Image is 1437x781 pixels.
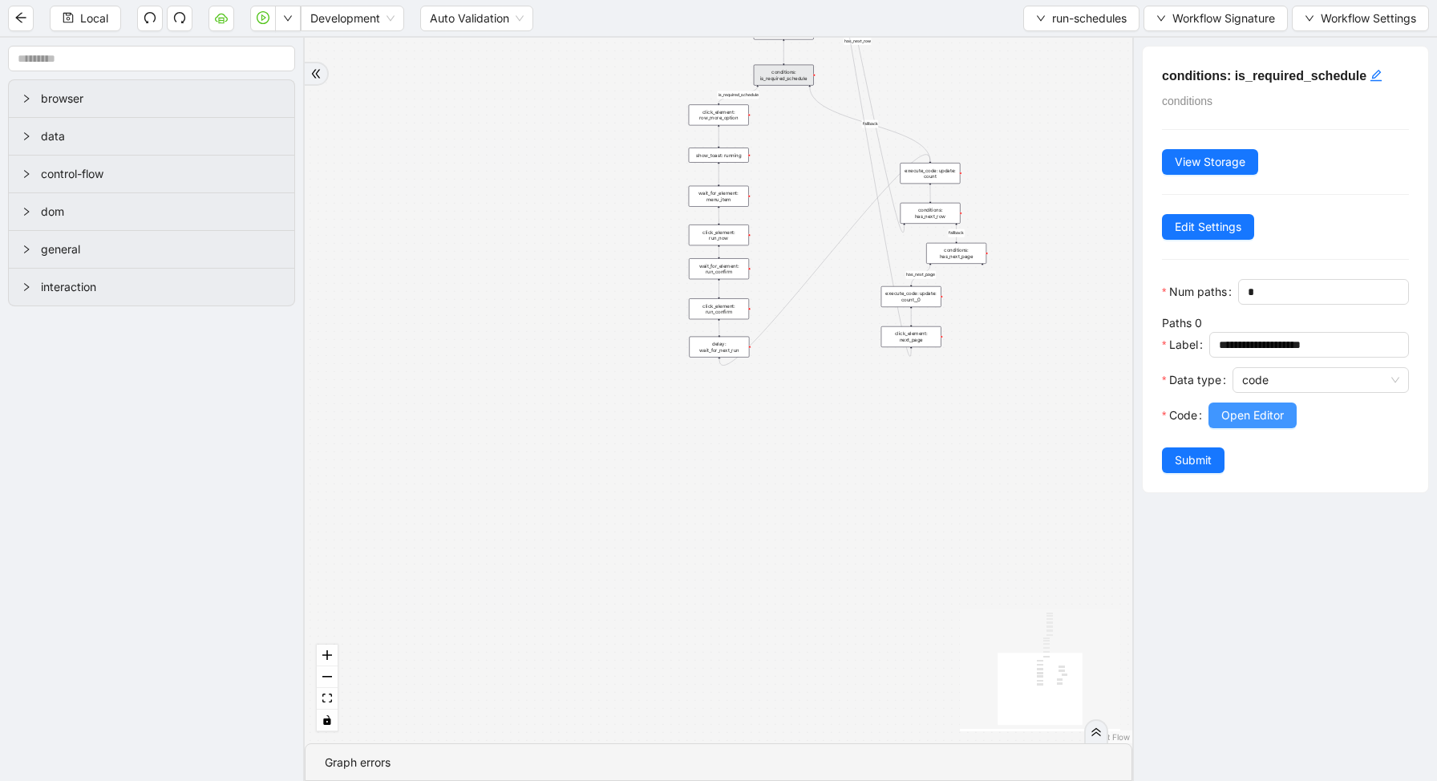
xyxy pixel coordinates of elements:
span: View Storage [1175,153,1245,171]
div: conditions: has_next_row [901,203,961,224]
span: plus-circle [978,269,988,280]
span: down [283,14,293,23]
div: click_element: run_confirm [689,298,749,319]
button: fit view [317,688,338,710]
button: play-circle [250,6,276,31]
div: get_text: schedule_description [754,18,814,39]
span: right [22,282,31,292]
div: browser [9,80,294,117]
span: Open Editor [1221,407,1284,424]
span: browser [41,90,281,107]
div: execute_code: update: count [900,163,960,184]
button: downrun-schedules [1023,6,1139,31]
div: execute_code: update: count__0 [881,286,941,307]
g: Edge from delay: wait_for_next_run to execute_code: update: count [719,155,930,366]
span: down [1036,14,1046,23]
div: show_toast: running [689,148,749,163]
span: down [1156,14,1166,23]
span: control-flow [41,165,281,183]
div: Graph errors [325,754,1112,771]
a: React Flow attribution [1088,732,1130,742]
div: wait_for_element: run_confirm [689,258,749,279]
g: Edge from conditions: has_next_row to conditions: has_next_page [948,225,965,241]
div: click to edit id [1370,66,1382,85]
span: down [1305,14,1314,23]
span: right [22,132,31,141]
span: double-right [310,68,322,79]
span: edit [1370,69,1382,82]
div: conditions: is_required_schedule [754,65,814,86]
span: right [22,169,31,179]
span: save [63,12,74,23]
span: Development [310,6,395,30]
span: play-circle [257,11,269,24]
button: Edit Settings [1162,214,1254,240]
g: Edge from conditions: is_required_schedule to execute_code: update: count [810,87,930,161]
span: Label [1169,336,1198,354]
div: data [9,118,294,155]
button: arrow-left [8,6,34,31]
span: interaction [41,278,281,296]
span: Num paths [1169,283,1227,301]
div: click_element: run_now [689,225,749,245]
div: wait_for_element: menu_item [689,186,749,207]
button: Submit [1162,447,1224,473]
div: interaction [9,269,294,306]
button: cloud-server [208,6,234,31]
span: right [22,94,31,103]
button: downWorkflow Signature [1144,6,1288,31]
div: click_element: next_page [881,326,941,347]
span: Workflow Settings [1321,10,1416,27]
button: down [275,6,301,31]
div: dom [9,193,294,230]
span: data [41,127,281,145]
span: conditions [1162,95,1212,107]
div: conditions: has_next_page [926,243,986,264]
span: right [22,245,31,254]
span: general [41,241,281,258]
span: undo [144,11,156,24]
span: code [1242,368,1399,392]
span: cloud-server [215,11,228,24]
span: arrow-left [14,11,27,24]
div: general [9,231,294,268]
div: click_element: row_more_option [689,104,749,125]
button: undo [137,6,163,31]
button: downWorkflow Settings [1292,6,1429,31]
div: delay: wait_for_next_run [689,337,749,358]
g: Edge from conditions: is_required_schedule to click_element: row_more_option [718,87,759,103]
span: Local [80,10,108,27]
button: toggle interactivity [317,710,338,731]
div: conditions: has_next_pageplus-circle [926,243,986,264]
button: View Storage [1162,149,1258,175]
button: Open Editor [1208,403,1297,428]
span: Submit [1175,451,1212,469]
span: run-schedules [1052,10,1127,27]
span: redo [173,11,186,24]
span: double-right [1091,726,1102,738]
h5: conditions: is_required_schedule [1162,66,1409,86]
div: control-flow [9,156,294,192]
label: Paths 0 [1162,316,1202,330]
button: saveLocal [50,6,121,31]
span: Edit Settings [1175,218,1241,236]
span: Code [1169,407,1197,424]
button: zoom in [317,645,338,666]
button: zoom out [317,666,338,688]
button: redo [167,6,192,31]
g: Edge from conditions: has_next_page to execute_code: update: count__0 [905,265,935,285]
span: Workflow Signature [1172,10,1275,27]
span: Auto Validation [430,6,524,30]
span: right [22,207,31,216]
